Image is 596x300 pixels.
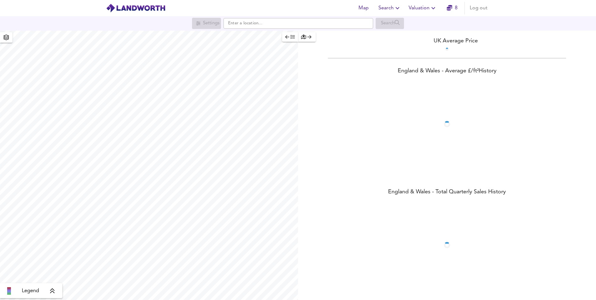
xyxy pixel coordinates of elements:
button: 8 [442,2,462,14]
span: Log out [470,4,488,12]
button: Valuation [406,2,440,14]
img: logo [106,3,166,13]
button: Map [353,2,373,14]
span: Search [378,4,401,12]
div: Search for a location first or explore the map [192,18,221,29]
span: Map [356,4,371,12]
button: Search [376,2,404,14]
span: Valuation [409,4,437,12]
div: England & Wales - Average £/ ft² History [298,67,596,76]
button: Log out [467,2,490,14]
div: Search for a location first or explore the map [376,18,404,29]
div: England & Wales - Total Quarterly Sales History [298,188,596,197]
input: Enter a location... [223,18,373,29]
div: UK Average Price [298,37,596,45]
a: 8 [447,4,458,12]
span: Legend [22,287,39,295]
